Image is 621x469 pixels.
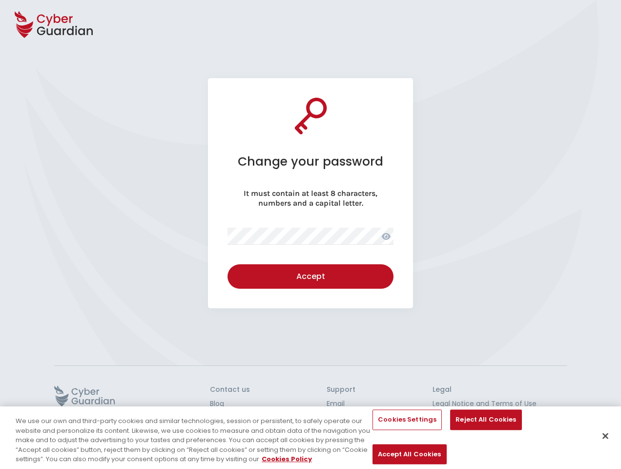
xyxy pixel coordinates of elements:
[262,454,312,464] a: More information about your privacy, opens in a new tab
[210,399,250,409] a: Blog
[228,264,393,289] button: Accept
[235,271,386,282] div: Accept
[228,189,393,208] p: It must contain at least 8 characters, numbers and a capital letter.
[433,385,567,394] h3: Legal
[228,154,393,169] h1: Change your password
[327,399,355,409] a: Email
[327,385,355,394] h3: Support
[433,399,567,409] a: Legal Notice and Terms of Use
[16,416,373,464] div: We use our own and third-party cookies and similar technologies, session or persistent, to safely...
[373,410,442,430] button: Cookies Settings, Opens the preference center dialog
[210,385,250,394] h3: Contact us
[595,426,616,447] button: Close
[450,410,521,430] button: Reject All Cookies
[373,444,446,465] button: Accept All Cookies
